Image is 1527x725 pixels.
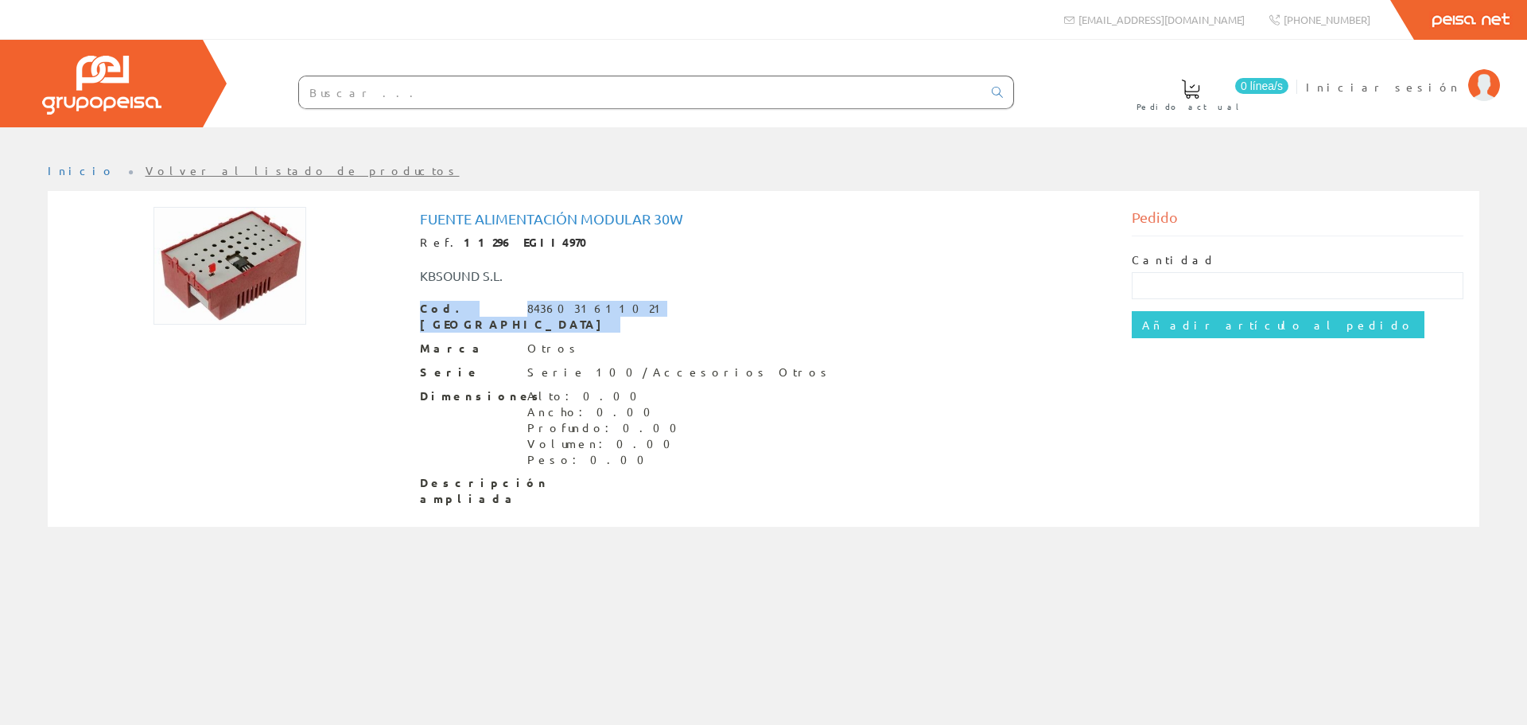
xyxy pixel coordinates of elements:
[527,420,686,436] div: Profundo: 0.00
[420,475,515,507] span: Descripción ampliada
[153,207,306,325] img: Foto artículo Fuente alimentación modular 30w (192x147.84)
[527,364,832,380] div: Serie 100/Accesorios Otros
[527,301,667,317] div: 8436031611021
[420,211,1108,227] h1: Fuente alimentación modular 30w
[527,388,686,404] div: Alto: 0.00
[420,235,1108,251] div: Ref.
[420,388,515,404] span: Dimensiones
[1137,99,1245,115] span: Pedido actual
[1235,78,1288,94] span: 0 línea/s
[42,56,161,115] img: Grupo Peisa
[420,301,515,333] span: Cod. [GEOGRAPHIC_DATA]
[527,452,686,468] div: Peso: 0.00
[1132,207,1464,236] div: Pedido
[1306,66,1500,81] a: Iniciar sesión
[420,364,515,380] span: Serie
[1132,311,1424,338] input: Añadir artículo al pedido
[1132,252,1216,268] label: Cantidad
[527,436,686,452] div: Volumen: 0.00
[408,267,823,285] div: KBSOUND S.L.
[1284,13,1370,26] span: [PHONE_NUMBER]
[146,163,460,177] a: Volver al listado de productos
[48,163,115,177] a: Inicio
[420,341,515,357] span: Marca
[299,76,982,108] input: Buscar ...
[1306,79,1460,95] span: Iniciar sesión
[464,235,598,249] strong: 11296 EGII4970
[527,341,581,357] div: Otros
[1078,13,1245,26] span: [EMAIL_ADDRESS][DOMAIN_NAME]
[527,404,686,420] div: Ancho: 0.00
